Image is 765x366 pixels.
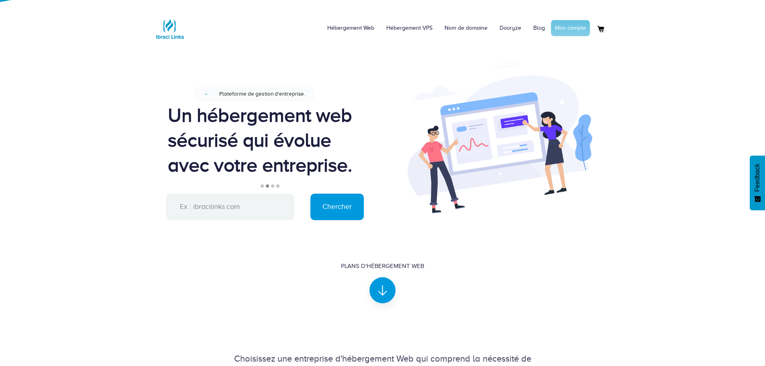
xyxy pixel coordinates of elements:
[380,16,439,40] a: Hébergement VPS
[154,13,186,45] img: Logo Ibraci Links
[219,91,305,97] span: Plateforme de gestion d'entreprise.
[725,326,755,356] iframe: Drift Widget Chat Controller
[494,16,527,40] a: Dooryze
[321,16,380,40] a: Hébergement Web
[439,16,494,40] a: Nom de domaine
[527,16,551,40] a: Blog
[166,194,294,220] input: Ex : ibracilinks.com
[168,103,371,178] div: Un hébergement web sécurisé qui évolue avec votre entreprise.
[310,194,364,220] input: Chercher
[154,6,186,45] a: Logo Ibraci Links
[754,164,761,192] span: Feedback
[551,20,590,36] a: Mon compte
[341,262,424,296] a: Plans d'hébergement Web
[193,85,345,103] a: NouveauPlateforme de gestion d'entreprise.
[750,155,765,210] button: Feedback - Afficher l’enquête
[600,234,760,331] iframe: Drift Widget Chat Window
[341,262,424,270] div: Plans d'hébergement Web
